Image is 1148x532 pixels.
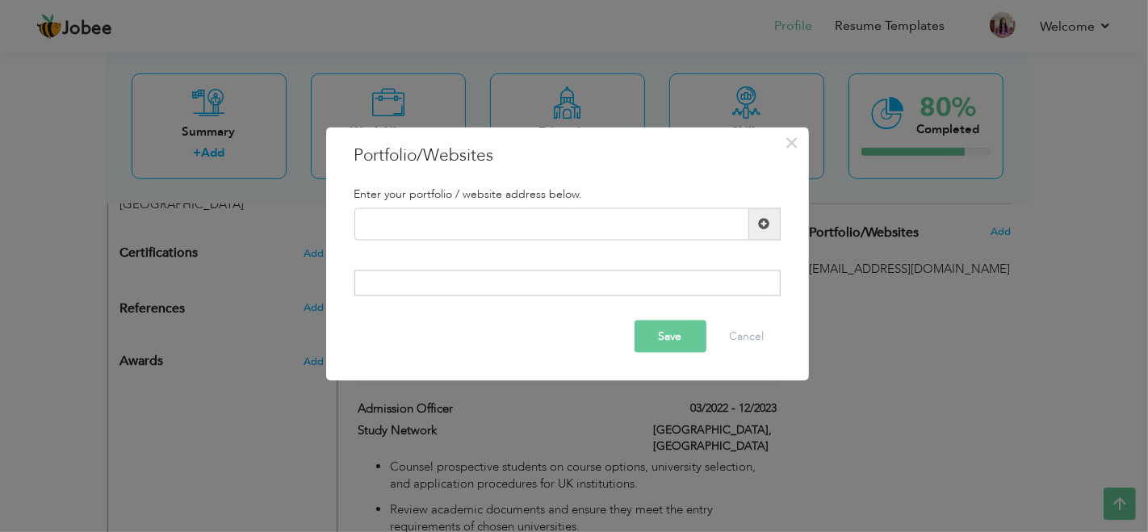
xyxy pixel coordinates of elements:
h3: Portfolio/Websites [354,143,781,167]
h5: Enter your portfolio / website address below. [354,187,781,199]
button: Cancel [714,320,781,353]
span: × [785,128,798,157]
button: Save [635,320,706,353]
button: Close [779,129,805,155]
